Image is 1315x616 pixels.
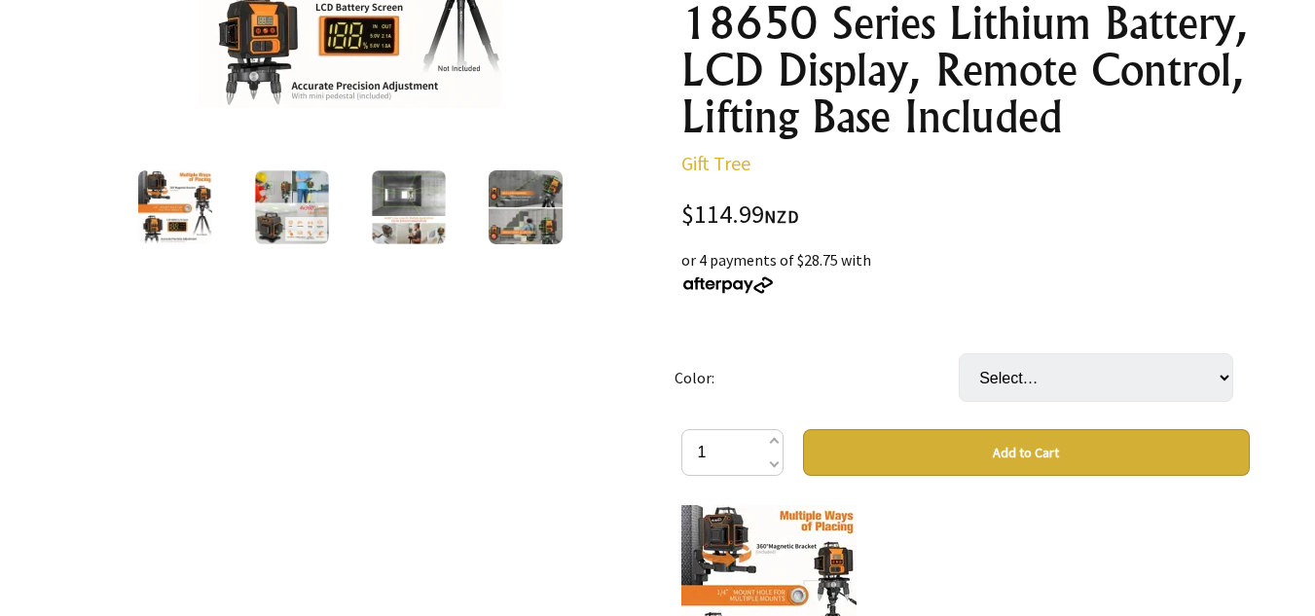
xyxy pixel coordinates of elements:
[681,202,1250,229] div: $114.99
[489,170,563,244] img: GZG 4x360 Self-Leveling Line Laser with 16 Lines, Green Beam, Pulse Mode for Construction, Tiling...
[675,326,959,429] td: Color:
[764,205,799,228] span: NZD
[681,151,750,175] a: Gift Tree
[681,276,775,294] img: Afterpay
[372,170,446,244] img: GZG 4x360 Self-Leveling Line Laser with 16 Lines, Green Beam, Pulse Mode for Construction, Tiling...
[255,170,329,244] img: GZG 4x360 Self-Leveling Line Laser with 16 Lines, Green Beam, Pulse Mode for Construction, Tiling...
[803,429,1250,476] button: Add to Cart
[138,170,212,244] img: GZG 4x360 Self-Leveling Line Laser with 16 Lines, Green Beam, Pulse Mode for Construction, Tiling...
[681,248,1250,295] div: or 4 payments of $28.75 with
